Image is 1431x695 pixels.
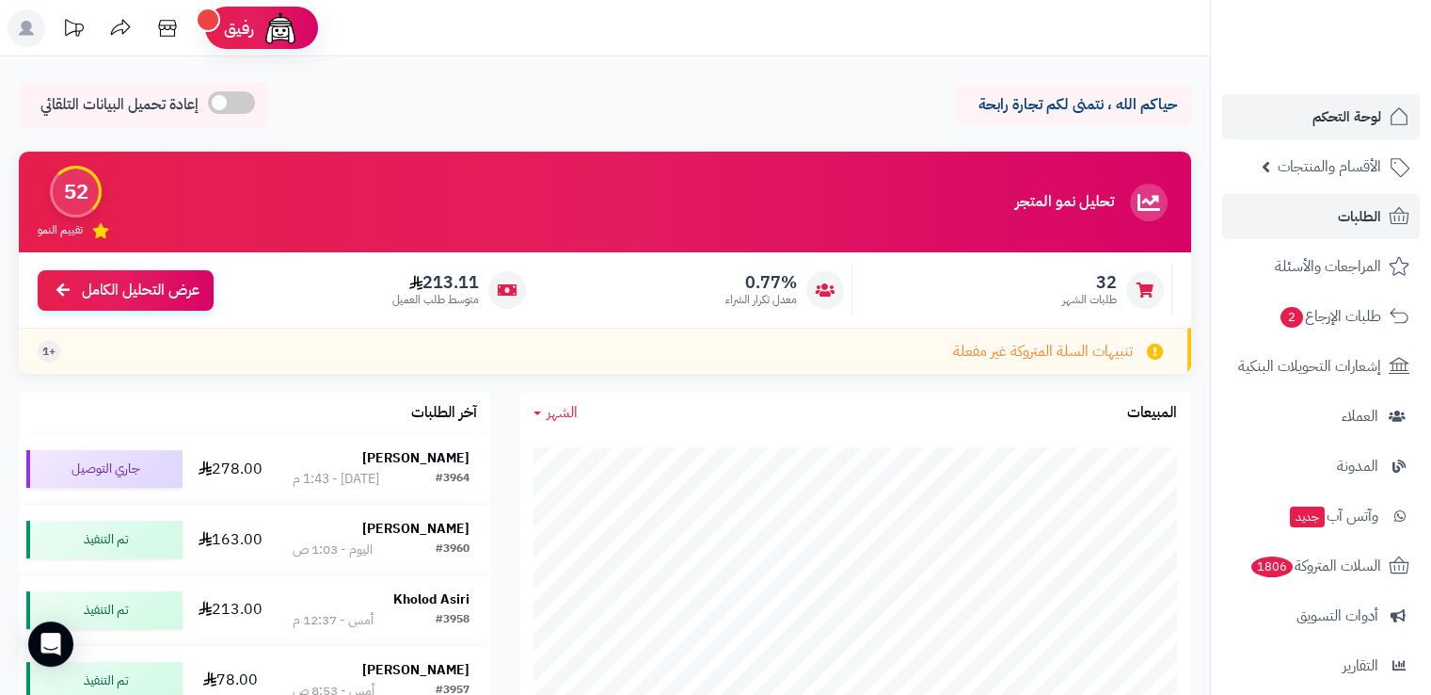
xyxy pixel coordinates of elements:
[26,591,183,629] div: تم التنفيذ
[1288,503,1378,529] span: وآتس آب
[1296,603,1378,629] span: أدوات التسويق
[190,575,272,645] td: 213.00
[293,611,374,630] div: أمس - 12:37 م
[1015,194,1114,211] h3: تحليل نمو المتجر
[953,341,1133,363] span: تنبيهات السلة المتروكة غير مفعلة
[50,9,97,52] a: تحديثات المنصة
[533,402,578,424] a: الشهر
[1338,203,1381,230] span: الطلبات
[1275,253,1381,280] span: المراجعات والأسئلة
[1062,292,1117,308] span: طلبات الشهر
[190,434,272,504] td: 278.00
[970,94,1177,116] p: حياكم الله ، نتمنى لكم تجارة رابحة
[1249,553,1381,579] span: السلات المتروكة
[1222,394,1420,439] a: العملاء
[1279,303,1381,330] span: طلبات الإرجاع
[393,590,469,609] strong: Kholod Asiri
[38,270,214,311] a: عرض التحليل الكامل
[224,17,254,40] span: رفيق
[1222,543,1420,589] a: السلات المتروكة1806
[1127,405,1177,422] h3: المبيعات
[28,622,73,667] div: Open Intercom Messenger
[1342,403,1378,429] span: العملاء
[362,448,469,468] strong: [PERSON_NAME]
[40,94,199,116] span: إعادة تحميل البيانات التلقائي
[1222,493,1420,539] a: وآتس آبجديد
[1222,194,1420,239] a: الطلبات
[1222,344,1420,389] a: إشعارات التحويلات البنكية
[1222,294,1420,339] a: طلبات الإرجاع2
[725,272,797,293] span: 0.77%
[411,405,477,422] h3: آخر الطلبات
[293,541,373,559] div: اليوم - 1:03 ص
[1222,94,1420,139] a: لوحة التحكم
[1222,593,1420,638] a: أدوات التسويق
[26,521,183,558] div: تم التنفيذ
[547,401,578,424] span: الشهر
[1303,14,1413,54] img: logo-2.png
[392,272,479,293] span: 213.11
[262,9,299,47] img: ai-face.png
[26,450,183,488] div: جاري التوصيل
[1249,556,1295,578] span: 1806
[42,344,56,360] span: +1
[436,611,469,630] div: #3958
[1280,306,1304,329] span: 2
[1312,104,1381,130] span: لوحة التحكم
[1278,154,1381,180] span: الأقسام والمنتجات
[293,470,379,489] div: [DATE] - 1:43 م
[725,292,797,308] span: معدل تكرار الشراء
[1337,453,1378,479] span: المدونة
[1238,353,1381,380] span: إشعارات التحويلات البنكية
[436,470,469,489] div: #3964
[1222,244,1420,289] a: المراجعات والأسئلة
[1222,643,1420,688] a: التقارير
[1343,653,1378,679] span: التقارير
[190,505,272,574] td: 163.00
[38,222,83,238] span: تقييم النمو
[1222,444,1420,489] a: المدونة
[392,292,479,308] span: متوسط طلب العميل
[82,280,199,301] span: عرض التحليل الكامل
[362,519,469,539] strong: [PERSON_NAME]
[436,541,469,559] div: #3960
[1062,272,1117,293] span: 32
[1290,507,1325,527] span: جديد
[362,660,469,680] strong: [PERSON_NAME]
